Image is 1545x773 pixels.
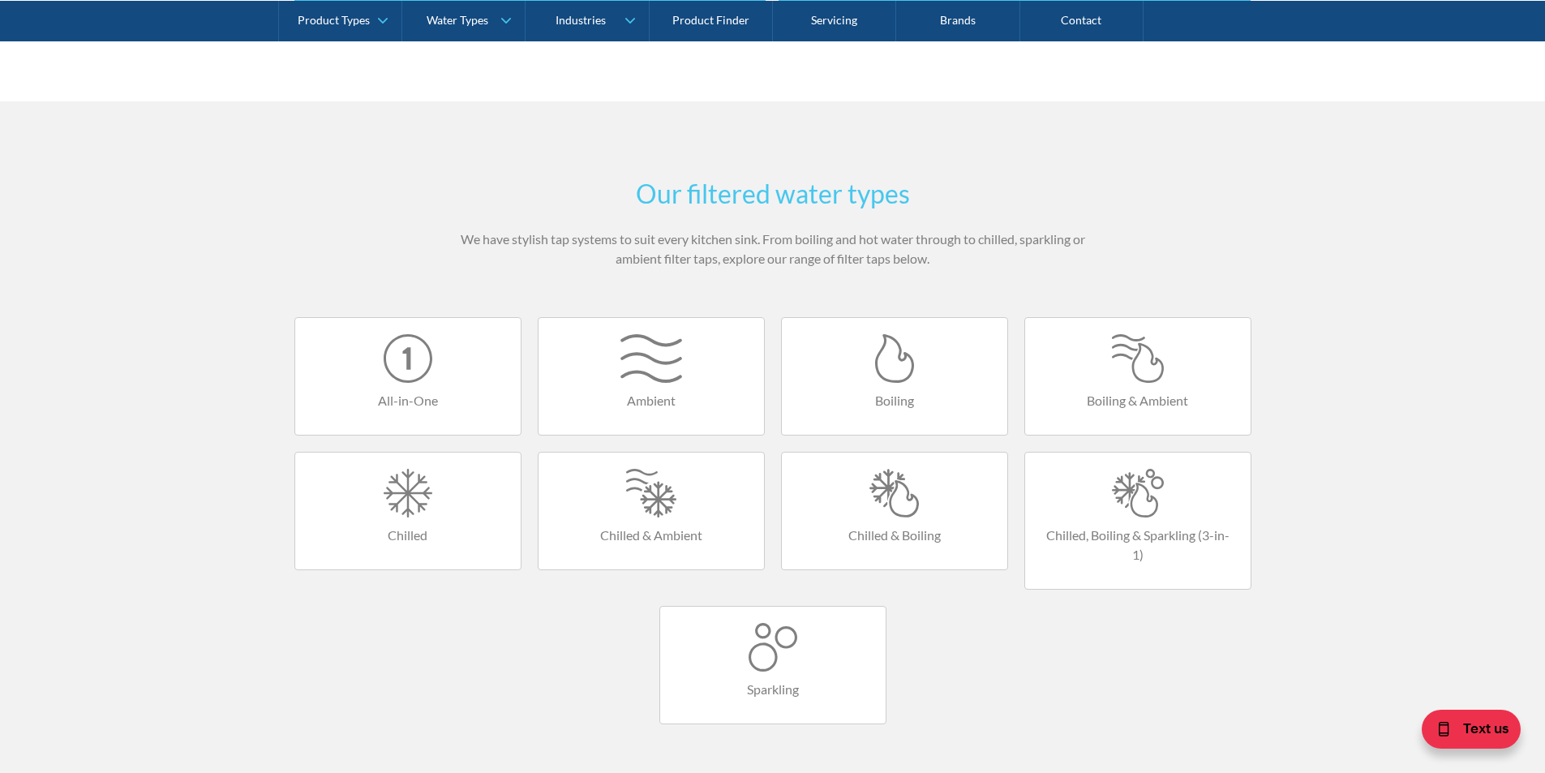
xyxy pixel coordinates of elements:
h4: Ambient [555,391,748,410]
a: Boiling & Ambient [1024,317,1251,436]
a: Sparkling [659,606,886,724]
div: Water Types [427,13,488,27]
a: Ambient [538,317,765,436]
h4: Sparkling [676,680,869,699]
a: Boiling [781,317,1008,436]
iframe: podium webchat widget bubble [1383,692,1545,773]
a: Chilled & Boiling [781,452,1008,570]
a: All-in-One [294,317,521,436]
h4: Chilled & Ambient [555,526,748,545]
div: Industries [556,13,606,27]
h4: Boiling [798,391,991,410]
h2: Our filtered water types [457,174,1089,213]
p: We have stylish tap systems to suit every kitchen sink. From boiling and hot water through to chi... [457,230,1089,268]
a: Chilled, Boiling & Sparkling (3-in-1) [1024,452,1251,590]
a: Chilled & Ambient [538,452,765,570]
h4: All-in-One [311,391,504,410]
a: Chilled [294,452,521,570]
h4: Chilled & Boiling [798,526,991,545]
div: Product Types [298,13,370,27]
h4: Chilled, Boiling & Sparkling (3-in-1) [1041,526,1234,565]
h4: Chilled [311,526,504,545]
h4: Boiling & Ambient [1041,391,1234,410]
